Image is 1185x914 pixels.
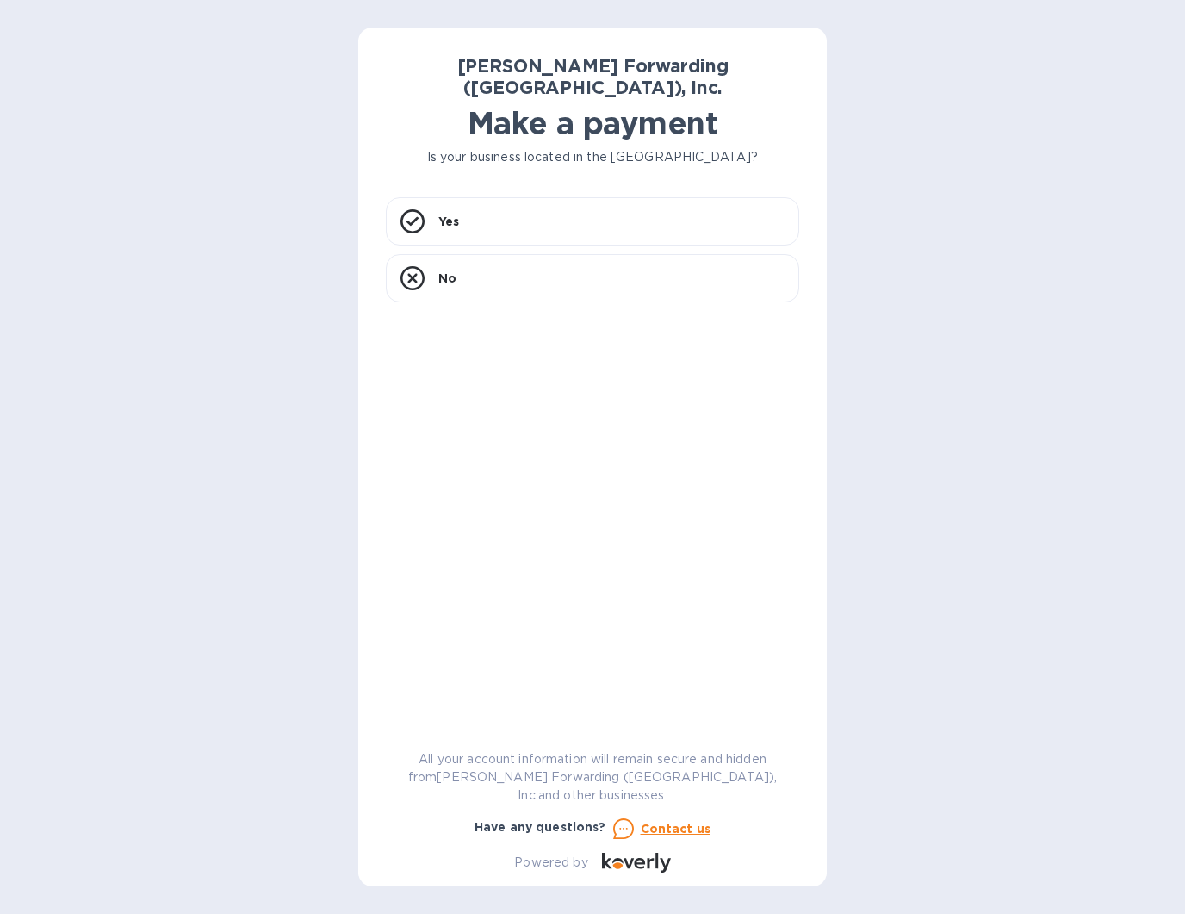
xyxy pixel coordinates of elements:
[386,750,799,805] p: All your account information will remain secure and hidden from [PERSON_NAME] Forwarding ([GEOGRA...
[386,105,799,141] h1: Make a payment
[475,820,606,834] b: Have any questions?
[438,213,459,230] p: Yes
[386,148,799,166] p: Is your business located in the [GEOGRAPHIC_DATA]?
[457,55,729,98] b: [PERSON_NAME] Forwarding ([GEOGRAPHIC_DATA]), Inc.
[438,270,456,287] p: No
[641,822,711,836] u: Contact us
[514,854,587,872] p: Powered by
